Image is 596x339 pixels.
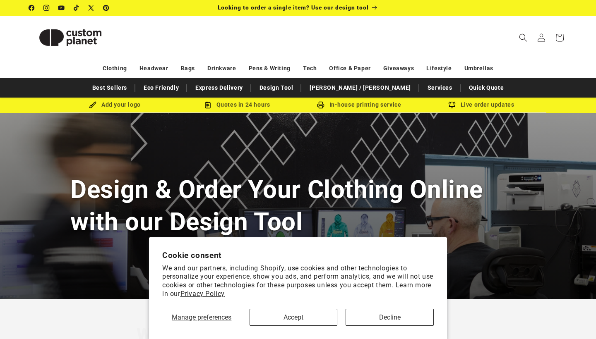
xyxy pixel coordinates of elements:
img: Custom Planet [29,19,112,56]
img: Order updates [448,101,456,109]
a: Bags [181,61,195,76]
button: Accept [250,309,338,326]
button: Decline [346,309,434,326]
button: Manage preferences [162,309,241,326]
a: Giveaways [383,61,414,76]
a: Office & Paper [329,61,370,76]
a: Lifestyle [426,61,452,76]
a: Pens & Writing [249,61,291,76]
a: Design Tool [255,81,298,95]
div: Quotes in 24 hours [176,100,298,110]
span: Manage preferences [172,313,231,321]
a: Services [423,81,457,95]
a: Privacy Policy [180,290,225,298]
h2: Cookie consent [162,251,434,260]
a: Drinkware [207,61,236,76]
iframe: Chat Widget [555,299,596,339]
div: Live order updates [420,100,542,110]
a: Clothing [103,61,127,76]
a: Tech [303,61,317,76]
div: Add your logo [54,100,176,110]
a: Headwear [139,61,168,76]
a: Umbrellas [464,61,493,76]
a: Express Delivery [191,81,247,95]
a: Eco Friendly [139,81,183,95]
img: Order Updates Icon [204,101,211,109]
div: In-house printing service [298,100,420,110]
a: [PERSON_NAME] / [PERSON_NAME] [305,81,415,95]
h1: Design & Order Your Clothing Online with our Design Tool [70,174,526,237]
summary: Search [514,29,532,47]
a: Best Sellers [88,81,131,95]
img: In-house printing [317,101,324,109]
p: We and our partners, including Shopify, use cookies and other technologies to personalize your ex... [162,264,434,298]
img: Brush Icon [89,101,96,109]
a: Quick Quote [465,81,508,95]
a: Custom Planet [26,16,115,59]
span: Looking to order a single item? Use our design tool [218,4,369,11]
